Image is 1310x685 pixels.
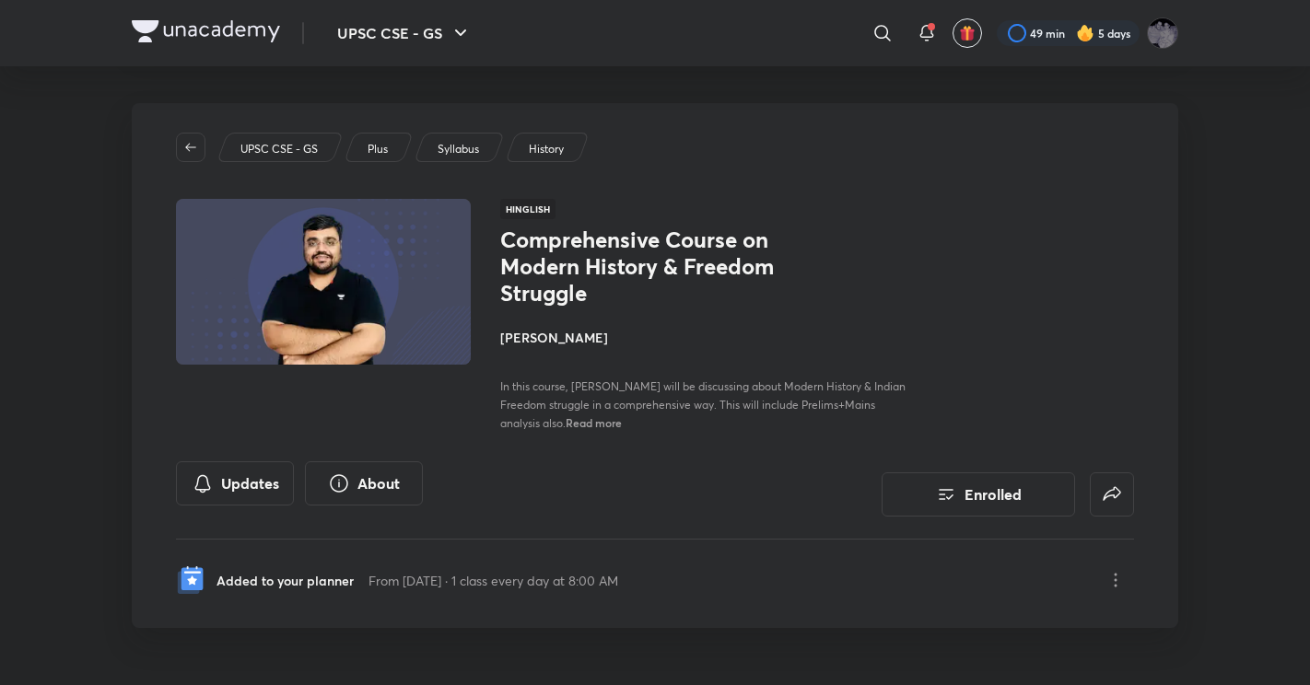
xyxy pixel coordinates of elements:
a: Syllabus [435,141,483,157]
h1: Comprehensive Course on Modern History & Freedom Struggle [500,226,801,306]
p: UPSC CSE - GS [240,141,318,157]
img: avatar [959,25,976,41]
a: UPSC CSE - GS [238,141,322,157]
span: Hinglish [500,199,556,219]
span: Read more [566,415,622,430]
a: Company Logo [132,20,280,47]
p: Syllabus [438,141,479,157]
button: Updates [176,461,294,505]
p: From [DATE] · 1 class every day at 8:00 AM [368,571,618,590]
span: In this course, [PERSON_NAME] will be discussing about Modern History & Indian Freedom struggle i... [500,379,906,430]
button: UPSC CSE - GS [326,15,483,52]
a: History [526,141,567,157]
img: Company Logo [132,20,280,42]
button: avatar [953,18,982,48]
p: Plus [368,141,388,157]
button: About [305,461,423,505]
button: Enrolled [882,472,1075,517]
h4: [PERSON_NAME] [500,328,913,347]
button: false [1090,472,1134,517]
img: Thumbnail [173,197,474,366]
p: Added to your planner [216,571,354,590]
img: streak [1076,24,1094,42]
p: History [529,141,564,157]
img: Pradeep Tiwari [1147,17,1178,49]
a: Plus [365,141,392,157]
